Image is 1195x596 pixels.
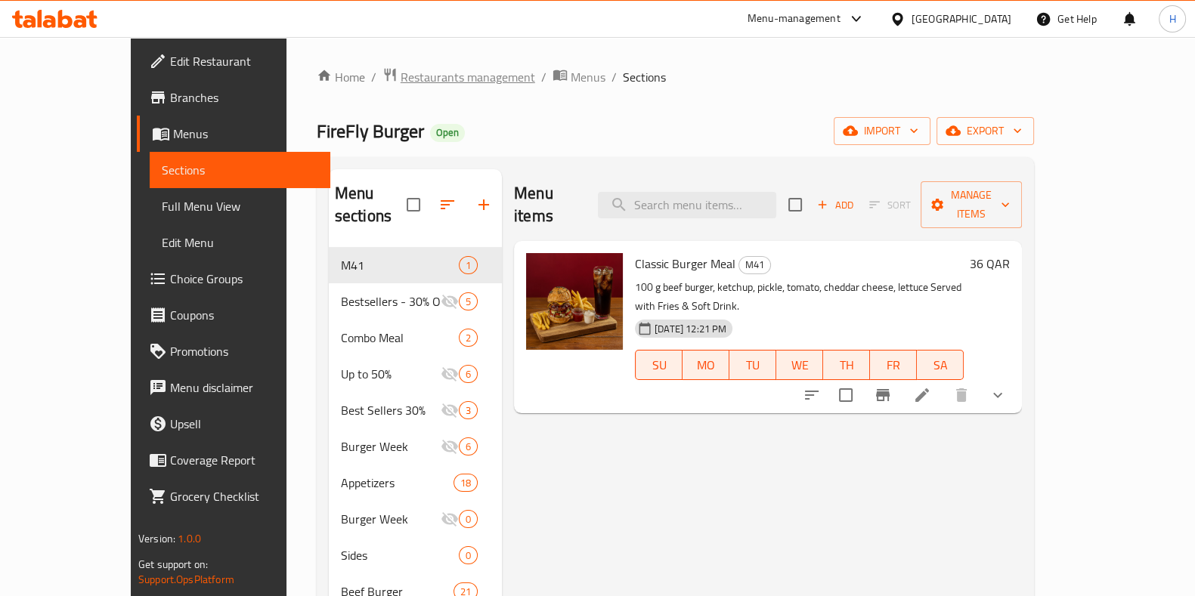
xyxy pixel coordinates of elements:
span: 0 [460,548,477,563]
a: Menu disclaimer [137,369,330,406]
div: Best Sellers 30%3 [329,392,502,428]
div: Bestsellers - 30% Off On Selected Items5 [329,283,502,320]
span: Bestsellers - 30% Off On Selected Items [341,292,441,310]
a: Support.OpsPlatform [138,570,234,589]
div: items [459,256,478,274]
span: TH [829,354,864,376]
span: TU [735,354,770,376]
span: Grocery Checklist [170,487,318,505]
svg: Inactive section [441,401,459,419]
svg: Inactive section [441,437,459,455]
span: Sides [341,546,459,564]
span: Restaurants management [401,68,535,86]
span: 6 [460,367,477,381]
a: Restaurants management [382,67,535,87]
span: Sort sections [429,187,466,223]
a: Edit menu item [913,386,931,404]
button: Manage items [921,181,1022,228]
span: [DATE] 12:21 PM [649,322,732,336]
button: show more [980,377,1016,413]
a: Home [317,68,365,86]
img: Classic Burger Meal [526,253,623,350]
div: items [459,292,478,310]
span: Best Sellers 30% [341,401,441,419]
a: Menus [553,67,605,87]
button: Add section [466,187,502,223]
div: M41 [738,256,771,274]
span: FireFly Burger [317,114,424,148]
span: 18 [454,476,477,490]
a: Upsell [137,406,330,442]
div: Open [430,124,465,142]
svg: Inactive section [441,510,459,528]
span: 1 [460,258,477,273]
span: Menus [173,125,318,143]
svg: Inactive section [441,365,459,383]
span: Up to 50% [341,365,441,383]
span: Select section [779,189,811,221]
span: Sections [623,68,666,86]
div: items [459,365,478,383]
button: SA [917,350,964,380]
span: Burger Week [341,510,441,528]
span: 0 [460,512,477,527]
button: FR [870,350,917,380]
span: MO [689,354,723,376]
a: Edit Restaurant [137,43,330,79]
span: export [949,122,1022,141]
input: search [598,192,776,218]
div: Appetizers18 [329,465,502,501]
span: Version: [138,529,175,548]
span: 5 [460,295,477,309]
li: / [541,68,546,86]
button: delete [943,377,980,413]
span: SA [923,354,958,376]
button: Add [811,193,859,217]
span: Menus [571,68,605,86]
span: Upsell [170,415,318,433]
span: H [1169,11,1175,27]
span: Combo Meal [341,329,459,347]
span: Promotions [170,342,318,360]
svg: Inactive section [441,292,459,310]
span: Appetizers [341,474,454,492]
h2: Menu items [514,182,580,227]
button: import [834,117,930,145]
div: items [459,546,478,564]
div: Up to 50%6 [329,356,502,392]
p: 100 g beef burger, ketchup, pickle, tomato, cheddar cheese, lettuce Served with Fries & Soft Drink. [635,278,964,316]
a: Branches [137,79,330,116]
svg: Show Choices [989,386,1007,404]
h6: 36 QAR [970,253,1010,274]
span: Add item [811,193,859,217]
li: / [611,68,617,86]
button: WE [776,350,823,380]
div: items [459,510,478,528]
span: M41 [739,256,770,273]
a: Coverage Report [137,442,330,478]
span: Branches [170,88,318,107]
span: Classic Burger Meal [635,252,735,275]
span: 2 [460,331,477,345]
button: sort-choices [794,377,830,413]
div: [GEOGRAPHIC_DATA] [912,11,1011,27]
a: Coupons [137,297,330,333]
a: Sections [150,152,330,188]
span: Select to update [830,379,862,411]
h2: Menu sections [335,182,407,227]
span: Coupons [170,306,318,324]
span: FR [876,354,911,376]
div: items [459,401,478,419]
span: Get support on: [138,554,208,574]
a: Choice Groups [137,261,330,297]
div: items [459,437,478,455]
button: MO [683,350,729,380]
div: Burger Week0 [329,501,502,537]
div: Burger Week [341,437,441,455]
